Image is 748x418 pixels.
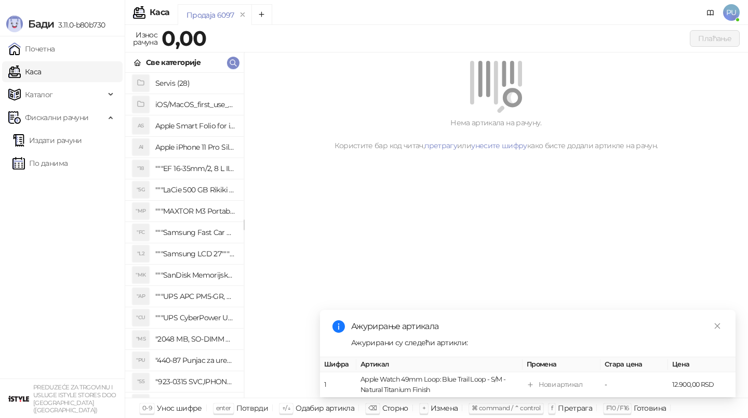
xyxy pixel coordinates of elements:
[132,309,149,326] div: "CU
[54,20,105,30] span: 3.11.0-b80b730
[424,141,457,150] a: претрагу
[132,245,149,262] div: "L2
[634,401,666,415] div: Готовина
[155,224,235,241] h4: """Samsung Fast Car Charge Adapter, brzi auto punja_, boja crna"""
[155,373,235,390] h4: "923-0315 SVC,IPHONE 5/5S BATTERY REMOVAL TRAY Držač za iPhone sa kojim se otvara display
[523,357,600,372] th: Промена
[368,404,377,412] span: ⌫
[157,401,202,415] div: Унос шифре
[356,357,523,372] th: Артикал
[236,10,249,19] button: remove
[132,373,149,390] div: "S5
[714,322,721,330] span: close
[257,117,736,151] div: Нема артикала на рачуну. Користите бар код читач, или како бисте додали артикле на рачун.
[132,331,149,347] div: "MS
[471,141,527,150] a: унесите шифру
[12,153,68,174] a: По данима
[155,288,235,305] h4: """UPS APC PM5-GR, Essential Surge Arrest,5 utic_nica"""
[382,401,408,415] div: Сторно
[132,160,149,177] div: "18
[155,309,235,326] h4: """UPS CyberPower UT650EG, 650VA/360W , line-int., s_uko, desktop"""
[600,357,668,372] th: Стара цена
[28,18,54,30] span: Бади
[8,61,41,82] a: Каса
[668,372,736,398] td: 12.900,00 RSD
[155,203,235,219] h4: """MAXTOR M3 Portable 2TB 2.5"""" crni eksterni hard disk HX-M201TCB/GM"""
[150,8,169,17] div: Каса
[8,388,29,409] img: 64x64-companyLogo-77b92cf4-9946-4f36-9751-bf7bb5fd2c7d.png
[351,320,723,333] div: Ажурирање артикала
[132,288,149,305] div: "AP
[132,352,149,369] div: "PU
[251,4,272,25] button: Add tab
[155,331,235,347] h4: "2048 MB, SO-DIMM DDRII, 667 MHz, Napajanje 1,8 0,1 V, Latencija CL5"
[320,372,356,398] td: 1
[216,404,231,412] span: enter
[155,160,235,177] h4: """EF 16-35mm/2, 8 L III USM"""
[155,267,235,283] h4: """SanDisk Memorijska kartica 256GB microSDXC sa SD adapterom SDSQXA1-256G-GN6MA - Extreme PLUS, ...
[723,4,740,21] span: PU
[236,401,269,415] div: Потврди
[33,384,116,414] small: PREDUZEĆE ZA TRGOVINU I USLUGE ISTYLE STORES DOO [GEOGRAPHIC_DATA] ([GEOGRAPHIC_DATA])
[132,267,149,283] div: "MK
[539,380,582,390] div: Нови артикал
[332,320,345,333] span: info-circle
[155,75,235,92] h4: Servis (28)
[155,352,235,369] h4: "440-87 Punjac za uredjaje sa micro USB portom 4/1, Stand."
[431,401,458,415] div: Измена
[131,28,159,49] div: Износ рачуна
[606,404,629,412] span: F10 / F16
[132,224,149,241] div: "FC
[142,404,152,412] span: 0-9
[600,372,668,398] td: -
[282,404,290,412] span: ↑/↓
[690,30,740,47] button: Плаћање
[712,320,723,332] a: Close
[132,395,149,411] div: "SD
[186,9,234,21] div: Продаја 6097
[25,84,53,105] span: Каталог
[132,181,149,198] div: "5G
[155,117,235,134] h4: Apple Smart Folio for iPad mini (A17 Pro) - Sage
[702,4,719,21] a: Документација
[146,57,201,68] div: Све категорије
[25,107,88,128] span: Фискални рачуни
[8,38,55,59] a: Почетна
[296,401,354,415] div: Одабир артикла
[12,130,82,151] a: Издати рачуни
[422,404,425,412] span: +
[558,401,592,415] div: Претрага
[155,139,235,155] h4: Apple iPhone 11 Pro Silicone Case - Black
[356,372,523,398] td: Apple Watch 49mm Loop: Blue Trail Loop - S/M - Natural Titanium Finish
[155,96,235,113] h4: iOS/MacOS_first_use_assistance (4)
[551,404,553,412] span: f
[162,25,206,51] strong: 0,00
[125,73,244,398] div: grid
[132,203,149,219] div: "MP
[472,404,541,412] span: ⌘ command / ⌃ control
[6,16,23,32] img: Logo
[155,245,235,262] h4: """Samsung LCD 27"""" C27F390FHUXEN"""
[668,357,736,372] th: Цена
[351,337,723,348] div: Ажурирани су следећи артикли:
[132,117,149,134] div: AS
[320,357,356,372] th: Шифра
[132,139,149,155] div: AI
[155,395,235,411] h4: "923-0448 SVC,IPHONE,TOURQUE DRIVER KIT .65KGF- CM Šrafciger "
[155,181,235,198] h4: """LaCie 500 GB Rikiki USB 3.0 / Ultra Compact & Resistant aluminum / USB 3.0 / 2.5"""""""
